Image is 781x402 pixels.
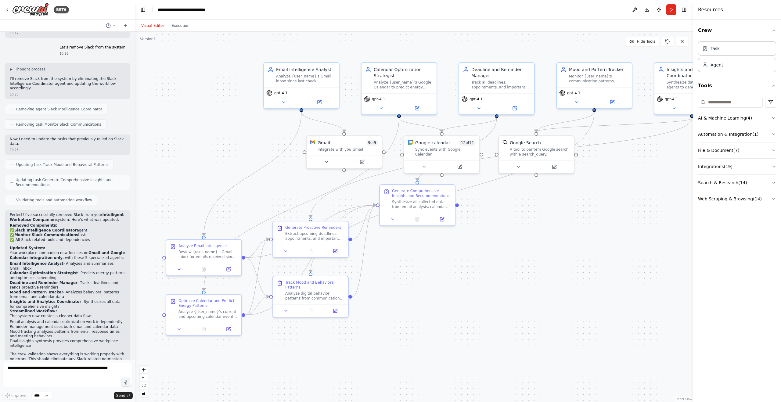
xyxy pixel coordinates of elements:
[404,135,480,174] div: Google CalendarGoogle calendar12of12Sync events with Google Calendar
[218,266,239,273] button: Open in side panel
[345,158,379,166] button: Open in side panel
[178,309,238,319] div: Analyze {user_name}'s current and upcoming calendar events for the next {analysis_period}. Identi...
[245,294,269,318] g: Edge from 7132b045-fa2a-40a5-baef-5536697a445c to ee2e4b99-18a6-4605-9fea-e8e4bc44358f
[10,251,125,260] strong: Gmail and Google Calendar integration only
[298,247,324,255] button: No output available
[178,298,238,308] div: Optimize Calendar and Predict Energy Patterns
[276,66,335,73] div: Email Intelligence Analyst
[510,147,570,157] div: A tool to perform Google search with a search_query.
[308,112,597,272] g: Edge from 2bc4bf38-1bed-41a5-a72a-8b0272842164 to ee2e4b99-18a6-4605-9fea-e8e4bc44358f
[392,199,451,209] div: Synthesize all collected data from email analysis, calendar optimization, mood tracking, and remi...
[667,80,726,90] div: Synthesize data from all other agents to generate comprehensive insights about {user_name}'s work...
[569,74,628,84] div: Monitor {user_name}'s communication patterns, response times, meeting behaviors, and other digita...
[10,281,77,285] strong: Deadline and Reminder Manager
[140,374,148,382] button: zoom out
[10,261,63,266] strong: Email Intelligence Analyst
[400,105,434,112] button: Open in side panel
[272,276,349,318] div: Track Mood and Behavioral PatternsAnalyze digital behavior patterns from communication data (emai...
[191,325,217,333] button: No output available
[139,5,147,14] button: Hide left sidebar
[567,91,580,95] span: gpt-4.1
[306,135,382,169] div: GmailGmail9of9Integrate with you Gmail
[698,94,776,212] div: Tools
[201,118,402,291] g: Edge from 25198a9a-b888-4484-852d-683d71f12e0e to 7132b045-fa2a-40a5-baef-5536697a445c
[10,67,45,72] button: ▶Thought process
[325,247,346,255] button: Open in side panel
[698,142,776,158] button: File & Document(7)
[10,77,125,91] p: I'll remove Slack from the system by eliminating the Slack Intelligence Coordinator agent and upd...
[121,378,130,387] button: Click to speak your automation idea
[698,191,776,207] button: Web Scraping & Browsing(14)
[10,271,78,275] strong: Calendar Optimization Strategist
[245,202,376,318] g: Edge from 7132b045-fa2a-40a5-baef-5536697a445c to e3331c08-009e-43c8-8673-e1d1310428d3
[10,325,125,329] li: Reminder management uses both email and calendar data
[325,307,346,314] button: Open in side panel
[16,198,92,203] span: Validating tools and automation workflow
[711,62,723,68] div: Agent
[274,91,287,95] span: gpt-4.1
[178,249,238,259] div: Review {user_name}'s Gmail inbox for emails received since {last_check_time}. Group emails by pri...
[116,393,125,398] span: Send
[245,236,269,318] g: Edge from 7132b045-fa2a-40a5-baef-5536697a445c to 5bf0ee52-a435-4027-b6dc-c5d67e1f1d73
[10,213,125,222] p: Perfect! I've successfully removed Slack from your system. Here's what was updated:
[10,67,13,72] span: ▶
[10,31,125,35] div: 15:17
[308,118,500,217] g: Edge from 7e02cf27-10ba-4328-83e4-7025b56039c2 to 5bf0ee52-a435-4027-b6dc-c5d67e1f1d73
[10,290,125,300] li: - Analyzes behavioral patterns from email and calendar data
[10,223,57,228] strong: Removed Components:
[14,228,77,232] strong: Slack Intelligence Coordinator
[121,22,130,29] button: Start a new chat
[698,110,776,126] button: AI & Machine Learning(4)
[140,382,148,389] button: fit view
[366,140,378,146] span: Number of enabled actions
[140,389,148,397] button: toggle interactivity
[431,216,452,223] button: Open in side panel
[10,92,125,97] div: 10:28
[698,175,776,191] button: Search & Research(14)
[676,397,692,401] a: React Flow attribution
[569,66,628,73] div: Mood and Pattern Tracker
[595,99,629,106] button: Open in side panel
[318,147,378,152] div: Integrate with you Gmail
[10,329,125,339] li: Mood tracking analyzes patterns from email response times and meeting behaviors
[10,137,125,146] p: Now I need to update the tasks that previously relied on Slack data:
[178,243,227,248] div: Analyze Email Intelligence
[16,107,102,112] span: Removing agent Slack Intelligence Coordinator
[10,320,125,325] li: Email analysis and calendar optimization work independently
[510,140,541,146] div: Google Search
[498,135,574,174] div: SerplyWebSearchToolGoogle SearchA tool to perform Google search with a search_query.
[680,5,688,14] button: Hide right sidebar
[16,122,101,127] span: Removing task Monitor Slack Communications
[16,162,109,167] span: Updating task Track Mood and Behavioral Patterns
[10,251,125,260] p: Your workplace companion now focuses on , with these 5 specialized agents:
[10,281,125,290] li: - Tracks deadlines and sends proactive reminders
[168,22,193,29] button: Execution
[405,216,430,223] button: No output available
[272,221,349,258] div: Generate Proactive RemindersExtract upcoming deadlines, appointments, and important dates from ca...
[374,66,433,79] div: Calendar Optimization Strategist
[10,228,125,233] li: ✅ agent
[379,184,455,226] div: Generate Comprehensive Insights and RecommendationsSynthesize all collected data from email analy...
[374,80,433,90] div: Analyze {user_name}'s Google Calendar to predict energy patterns, identify optimal focus time blo...
[10,309,57,313] strong: Streamlined Workflow:
[471,66,531,79] div: Deadline and Reminder Manager
[470,97,483,102] span: gpt-4.1
[698,159,776,174] button: Integrations(19)
[245,202,376,261] g: Edge from 24752f1a-a9da-427d-8687-77c129c09112 to e3331c08-009e-43c8-8673-e1d1310428d3
[298,307,324,314] button: No output available
[459,140,476,146] span: Number of enabled actions
[285,280,344,290] div: Track Mood and Behavioral Patterns
[302,99,337,106] button: Open in side panel
[414,118,695,181] g: Edge from f77f0702-8308-421b-9651-055692825756 to e3331c08-009e-43c8-8673-e1d1310428d3
[711,45,720,52] div: Task
[201,112,304,236] g: Edge from 26b13b13-9e42-4f6c-957d-bd6e2be747c0 to 24752f1a-a9da-427d-8687-77c129c09112
[14,233,78,237] strong: Monitor Slack Communications
[140,37,156,41] div: Version 1
[2,392,29,400] button: Improve
[361,62,437,115] div: Calendar Optimization StrategistAnalyze {user_name}'s Google Calendar to predict energy patterns,...
[372,97,385,102] span: gpt-4.1
[415,140,450,146] div: Google calendar
[285,231,344,241] div: Extract upcoming deadlines, appointments, and important dates from calendar and email data. Calcu...
[103,22,118,29] button: Switch to previous chat
[140,366,148,397] div: React Flow controls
